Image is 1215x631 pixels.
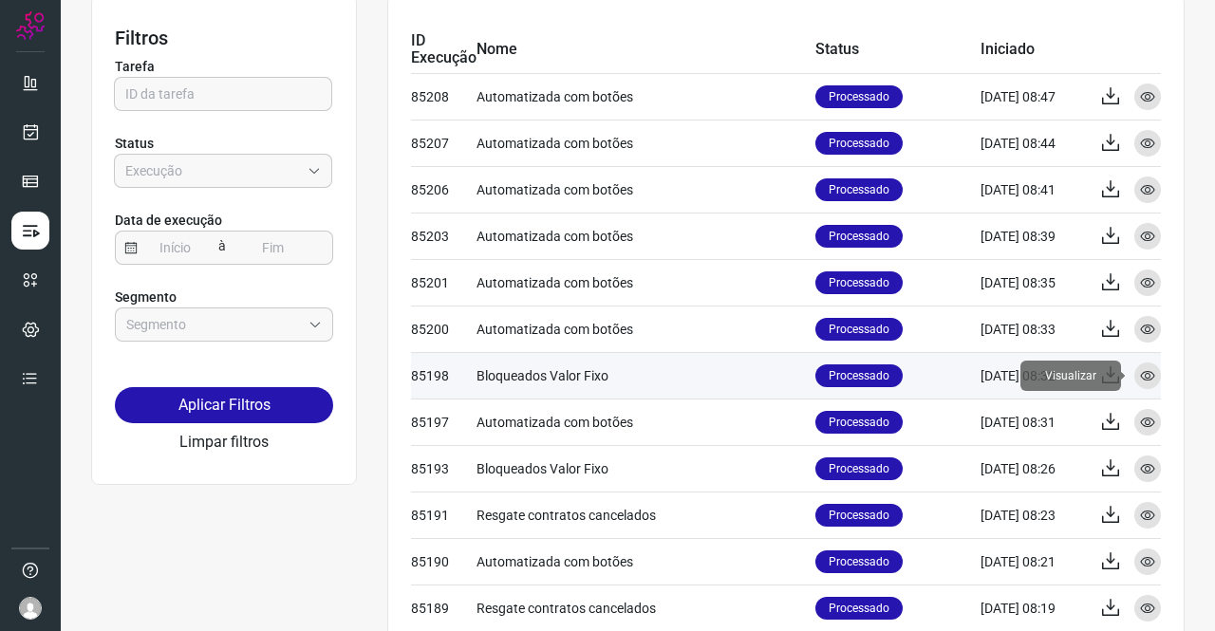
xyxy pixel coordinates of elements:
td: [DATE] 08:19 [981,585,1085,631]
button: Aplicar Filtros [115,387,333,423]
p: Processado [815,364,903,387]
p: Processado [815,457,903,480]
p: Data de execução [115,211,333,231]
td: [DATE] 08:31 [981,399,1085,445]
p: Processado [815,178,903,201]
td: 85201 [411,259,477,306]
td: Resgate contratos cancelados [477,492,815,538]
td: Nome [477,27,815,73]
td: Automatizada com botões [477,213,815,259]
td: [DATE] 08:44 [981,120,1085,166]
td: Automatizada com botões [477,399,815,445]
p: Status [115,134,333,154]
td: Automatizada com botões [477,120,815,166]
p: Processado [815,504,903,527]
td: [DATE] 08:41 [981,166,1085,213]
td: Automatizada com botões [477,259,815,306]
td: [DATE] 08:23 [981,492,1085,538]
p: Processado [815,225,903,248]
p: Processado [815,411,903,434]
td: [DATE] 08:33 [981,306,1085,352]
td: [DATE] 08:35 [981,259,1085,306]
input: Segmento [126,308,301,341]
td: [DATE] 08:32 [981,352,1085,399]
input: Execução [125,155,300,187]
button: Limpar filtros [179,431,269,454]
td: 85193 [411,445,477,492]
td: 85208 [411,73,477,120]
td: Automatizada com botões [477,166,815,213]
td: 85206 [411,166,477,213]
td: [DATE] 08:39 [981,213,1085,259]
h3: Filtros [115,27,333,49]
td: [DATE] 08:47 [981,73,1085,120]
td: Automatizada com botões [477,538,815,585]
td: Iniciado [981,27,1085,73]
td: 85198 [411,352,477,399]
td: Resgate contratos cancelados [477,585,815,631]
p: Processado [815,132,903,155]
td: Automatizada com botões [477,73,815,120]
td: 85190 [411,538,477,585]
td: ID Execução [411,27,477,73]
input: Fim [235,232,311,264]
td: 85200 [411,306,477,352]
td: 85197 [411,399,477,445]
td: [DATE] 08:26 [981,445,1085,492]
td: 85189 [411,585,477,631]
span: à [214,230,231,264]
td: 85191 [411,492,477,538]
td: Status [815,27,981,73]
td: Bloqueados Valor Fixo [477,445,815,492]
td: Automatizada com botões [477,306,815,352]
p: Tarefa [115,57,333,77]
td: [DATE] 08:21 [981,538,1085,585]
input: ID da tarefa [125,78,321,110]
td: 85207 [411,120,477,166]
p: Processado [815,318,903,341]
p: Processado [815,597,903,620]
p: Processado [815,85,903,108]
img: avatar-user-boy.jpg [19,597,42,620]
p: Processado [815,271,903,294]
input: Início [138,232,214,264]
td: Bloqueados Valor Fixo [477,352,815,399]
span: Visualizar [1020,361,1121,391]
p: Segmento [115,288,333,307]
td: 85203 [411,213,477,259]
p: Processado [815,550,903,573]
img: Logo [16,11,45,40]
